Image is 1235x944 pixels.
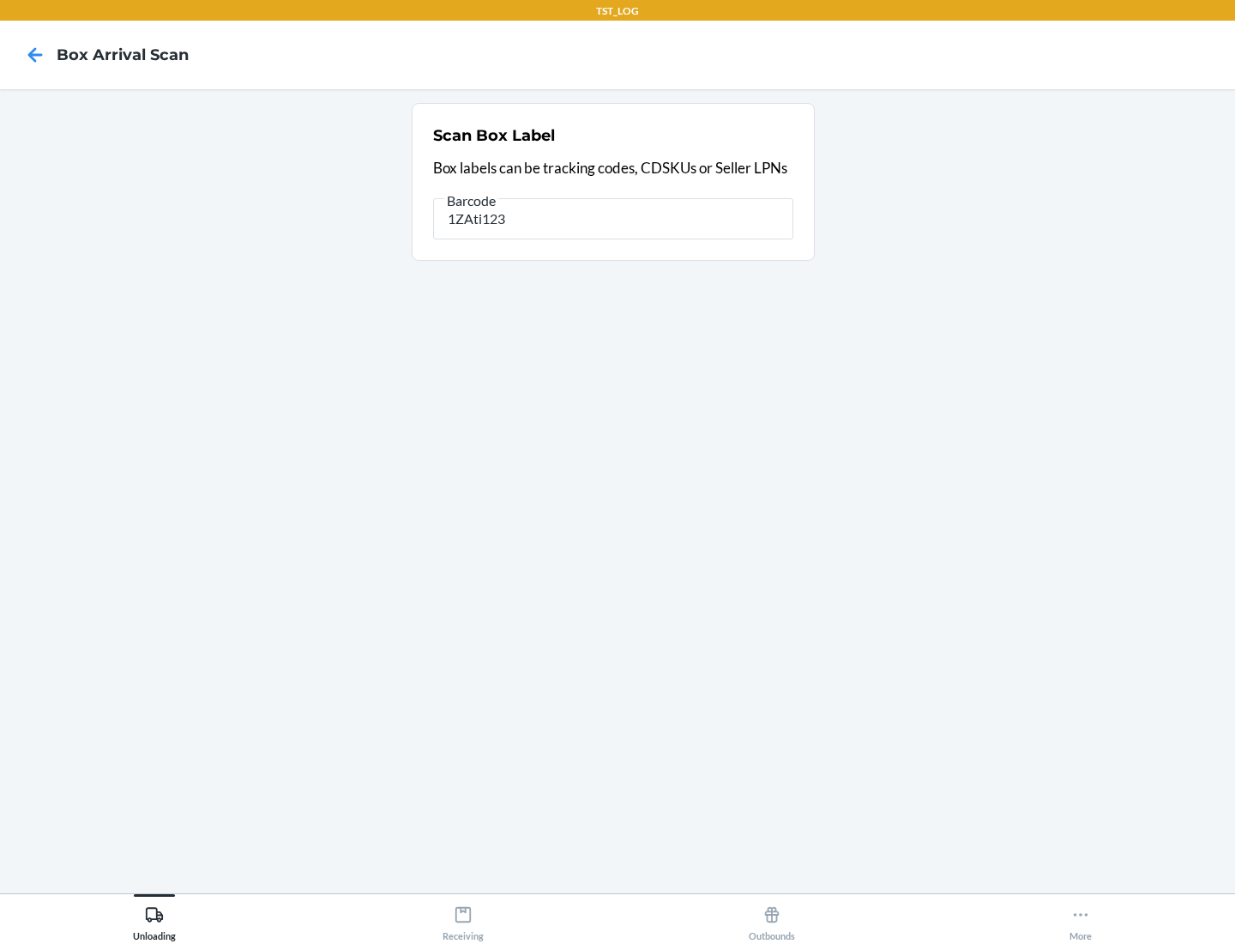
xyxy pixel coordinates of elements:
[443,899,484,941] div: Receiving
[309,894,617,941] button: Receiving
[444,192,498,209] span: Barcode
[749,899,795,941] div: Outbounds
[133,899,176,941] div: Unloading
[926,894,1235,941] button: More
[1069,899,1092,941] div: More
[617,894,926,941] button: Outbounds
[57,44,189,66] h4: Box Arrival Scan
[433,198,793,239] input: Barcode
[433,124,555,147] h2: Scan Box Label
[433,157,793,179] p: Box labels can be tracking codes, CDSKUs or Seller LPNs
[596,3,639,19] p: TST_LOG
